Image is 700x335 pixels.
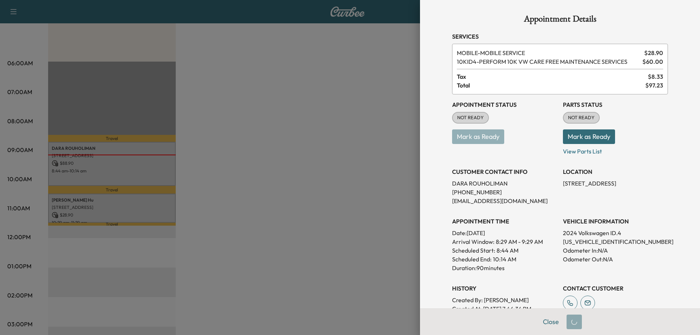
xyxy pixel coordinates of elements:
[497,246,518,255] p: 8:44 AM
[452,246,495,255] p: Scheduled Start:
[564,114,599,121] span: NOT READY
[648,72,663,81] span: $ 8.33
[452,32,668,41] h3: Services
[452,188,557,196] p: [PHONE_NUMBER]
[563,100,668,109] h3: Parts Status
[457,72,648,81] span: Tax
[563,246,668,255] p: Odometer In: N/A
[457,57,639,66] span: PERFORM 10K VW CARE FREE MAINTENANCE SERVICES
[493,255,516,264] p: 10:14 AM
[452,284,557,293] h3: History
[644,48,663,57] span: $ 28.90
[563,179,668,188] p: [STREET_ADDRESS]
[563,167,668,176] h3: LOCATION
[645,81,663,90] span: $ 97.23
[457,81,645,90] span: Total
[453,114,488,121] span: NOT READY
[452,167,557,176] h3: CUSTOMER CONTACT INFO
[563,229,668,237] p: 2024 Volkswagen ID.4
[538,315,564,329] button: Close
[452,229,557,237] p: Date: [DATE]
[642,57,663,66] span: $ 60.00
[496,237,543,246] span: 8:29 AM - 9:29 AM
[452,100,557,109] h3: Appointment Status
[563,144,668,156] p: View Parts List
[457,48,641,57] span: MOBILE SERVICE
[452,217,557,226] h3: APPOINTMENT TIME
[563,237,668,246] p: [US_VEHICLE_IDENTIFICATION_NUMBER]
[452,304,557,313] p: Created At : [DATE] 7:46:36 PM
[452,296,557,304] p: Created By : [PERSON_NAME]
[563,217,668,226] h3: VEHICLE INFORMATION
[452,255,491,264] p: Scheduled End:
[452,179,557,188] p: DARA ROUHOLIMAN
[563,284,668,293] h3: CONTACT CUSTOMER
[452,15,668,26] h1: Appointment Details
[563,255,668,264] p: Odometer Out: N/A
[452,264,557,272] p: Duration: 90 minutes
[452,237,557,246] p: Arrival Window:
[563,129,615,144] button: Mark as Ready
[452,196,557,205] p: [EMAIL_ADDRESS][DOMAIN_NAME]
